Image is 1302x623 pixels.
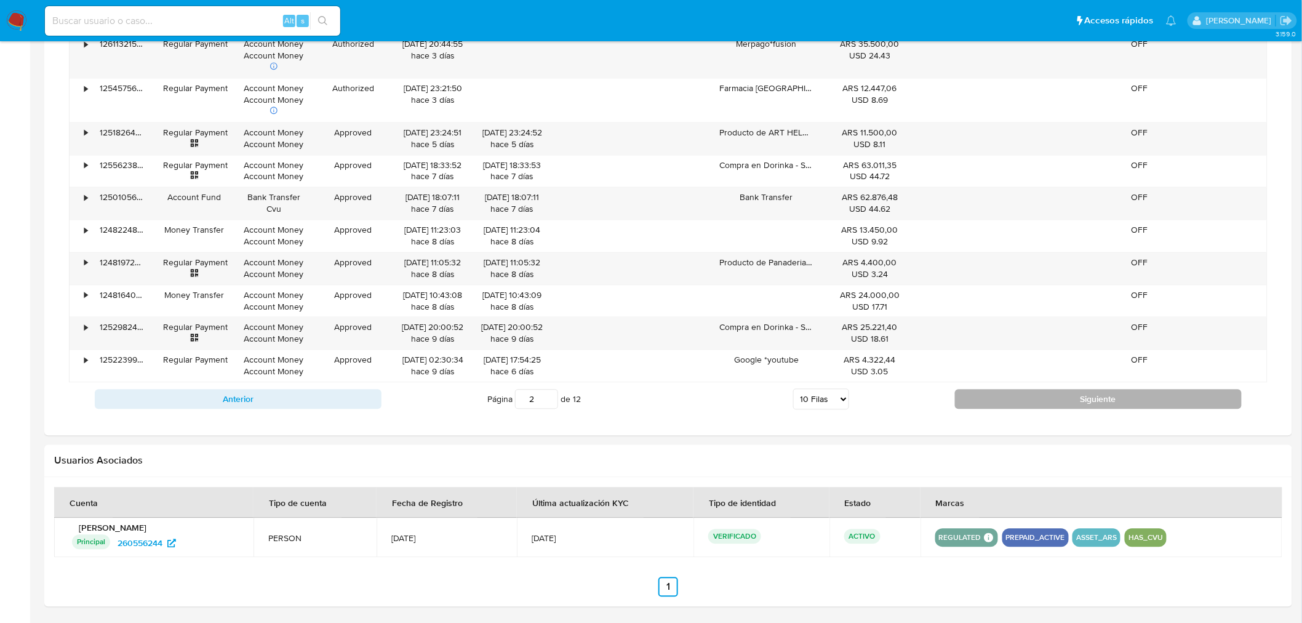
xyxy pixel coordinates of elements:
a: Salir [1280,14,1293,27]
p: belen.palamara@mercadolibre.com [1206,15,1276,26]
button: search-icon [310,12,335,30]
a: Notificaciones [1166,15,1176,26]
h2: Usuarios Asociados [54,455,1282,467]
span: 3.159.0 [1276,29,1296,39]
input: Buscar usuario o caso... [45,13,340,29]
span: Accesos rápidos [1085,14,1154,27]
span: Alt [284,15,294,26]
span: s [301,15,305,26]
